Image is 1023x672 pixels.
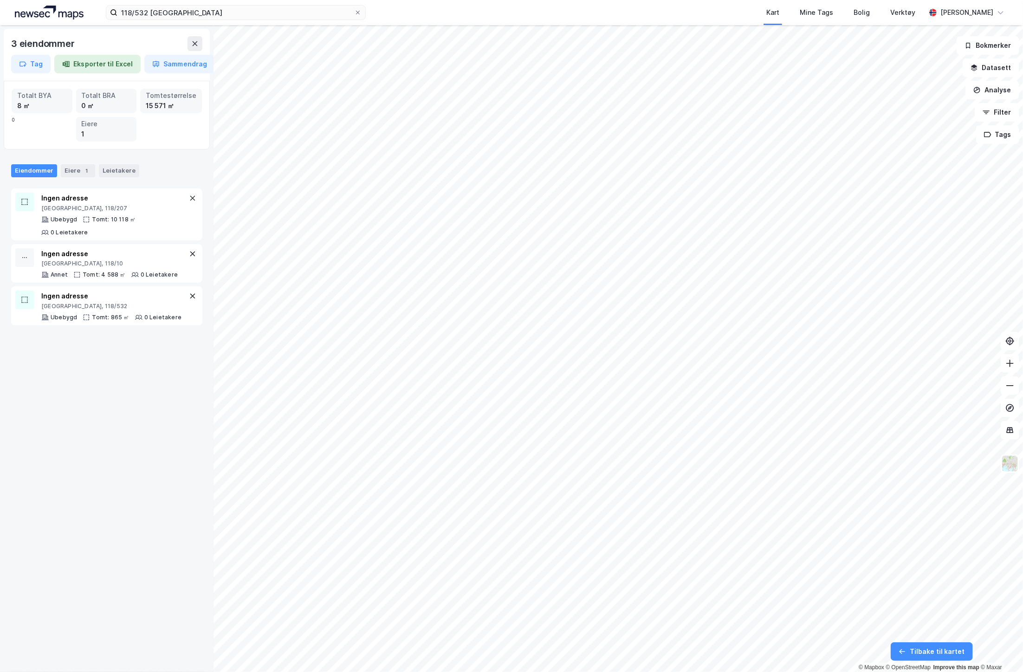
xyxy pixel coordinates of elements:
button: Tag [11,55,51,73]
div: Ingen adresse [41,291,181,302]
div: Tomt: 4 588 ㎡ [83,271,126,278]
div: Tomtestørrelse [146,90,196,101]
div: Mine Tags [800,7,833,18]
img: logo.a4113a55bc3d86da70a041830d287a7e.svg [15,6,84,19]
img: Z [1001,455,1019,472]
button: Eksporter til Excel [54,55,141,73]
div: 8 ㎡ [17,101,67,111]
div: 0 Leietakere [51,229,88,236]
div: 1 [82,129,131,139]
button: Tags [976,125,1019,144]
button: Bokmerker [957,36,1019,55]
a: Mapbox [859,664,884,671]
div: Eiere [82,119,131,129]
button: Filter [975,103,1019,122]
div: Totalt BRA [82,90,131,101]
div: [GEOGRAPHIC_DATA], 118/532 [41,303,181,310]
a: OpenStreetMap [886,664,931,671]
div: Tomt: 865 ㎡ [92,314,129,321]
div: Leietakere [99,164,139,177]
div: 3 eiendommer [11,36,77,51]
div: 1 [82,166,91,175]
div: 15 571 ㎡ [146,101,196,111]
div: Eiere [61,164,95,177]
div: 0 Leietakere [141,271,178,278]
button: Sammendrag [144,55,215,73]
a: Improve this map [933,664,979,671]
div: Tomt: 10 118 ㎡ [92,216,136,223]
div: Ingen adresse [41,193,187,204]
div: Kart [766,7,779,18]
div: Eiendommer [11,164,57,177]
div: Ubebygd [51,216,77,223]
div: 0 ㎡ [82,101,131,111]
div: [GEOGRAPHIC_DATA], 118/207 [41,205,187,212]
div: [PERSON_NAME] [940,7,993,18]
div: 0 Leietakere [144,314,181,321]
div: [GEOGRAPHIC_DATA], 118/10 [41,260,178,267]
div: Bolig [854,7,870,18]
div: 0 [12,89,202,142]
input: Søk på adresse, matrikkel, gårdeiere, leietakere eller personer [117,6,354,19]
div: Verktøy [890,7,915,18]
button: Datasett [963,58,1019,77]
div: Kontrollprogram for chat [977,627,1023,672]
button: Analyse [965,81,1019,99]
div: Annet [51,271,68,278]
button: Tilbake til kartet [891,642,973,661]
div: Ingen adresse [41,248,178,259]
iframe: Chat Widget [977,627,1023,672]
div: Ubebygd [51,314,77,321]
div: Totalt BYA [17,90,67,101]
